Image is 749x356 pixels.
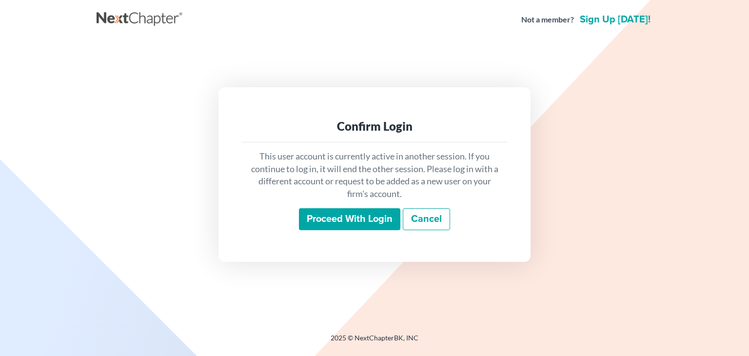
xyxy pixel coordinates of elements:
input: Proceed with login [299,208,400,231]
a: Cancel [403,208,450,231]
a: Sign up [DATE]! [578,15,652,24]
strong: Not a member? [521,14,574,25]
p: This user account is currently active in another session. If you continue to log in, it will end ... [250,150,499,200]
div: Confirm Login [250,119,499,134]
div: 2025 © NextChapterBK, INC [97,333,652,351]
